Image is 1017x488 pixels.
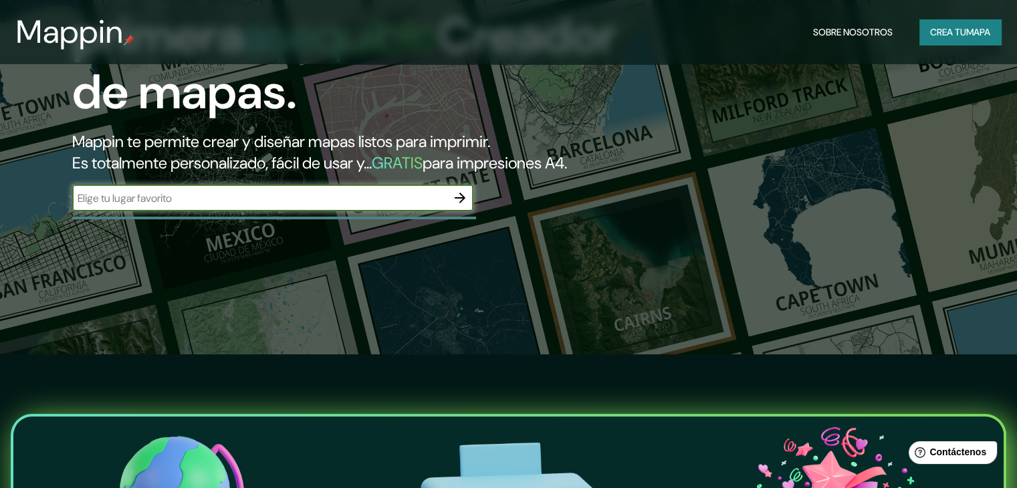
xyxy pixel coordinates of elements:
input: Elige tu lugar favorito [72,191,447,206]
font: GRATIS [372,152,423,173]
font: Sobre nosotros [813,26,893,38]
font: para impresiones A4. [423,152,567,173]
button: Crea tumapa [919,19,1001,45]
font: Crea tu [930,26,966,38]
font: Es totalmente personalizado, fácil de usar y... [72,152,372,173]
font: mapa [966,26,990,38]
button: Sobre nosotros [808,19,898,45]
img: pin de mapeo [124,35,134,45]
font: Mappin [16,11,124,53]
font: Mappin te permite crear y diseñar mapas listos para imprimir. [72,131,490,152]
iframe: Lanzador de widgets de ayuda [898,436,1002,473]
